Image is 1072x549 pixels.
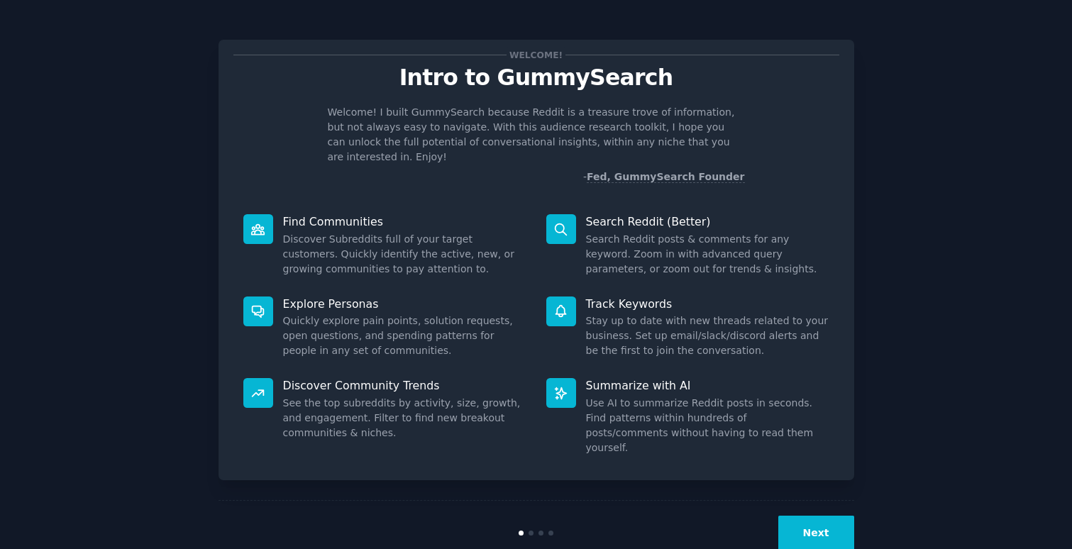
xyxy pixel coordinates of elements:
dd: Quickly explore pain points, solution requests, open questions, and spending patterns for people ... [283,314,526,358]
p: Welcome! I built GummySearch because Reddit is a treasure trove of information, but not always ea... [328,105,745,165]
p: Intro to GummySearch [233,65,839,90]
span: Welcome! [507,48,565,62]
p: Discover Community Trends [283,378,526,393]
div: - [583,170,745,184]
dd: Discover Subreddits full of your target customers. Quickly identify the active, new, or growing c... [283,232,526,277]
p: Search Reddit (Better) [586,214,829,229]
p: Summarize with AI [586,378,829,393]
dd: See the top subreddits by activity, size, growth, and engagement. Filter to find new breakout com... [283,396,526,440]
p: Explore Personas [283,296,526,311]
a: Fed, GummySearch Founder [587,171,745,183]
dd: Use AI to summarize Reddit posts in seconds. Find patterns within hundreds of posts/comments with... [586,396,829,455]
p: Track Keywords [586,296,829,311]
dd: Stay up to date with new threads related to your business. Set up email/slack/discord alerts and ... [586,314,829,358]
p: Find Communities [283,214,526,229]
dd: Search Reddit posts & comments for any keyword. Zoom in with advanced query parameters, or zoom o... [586,232,829,277]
